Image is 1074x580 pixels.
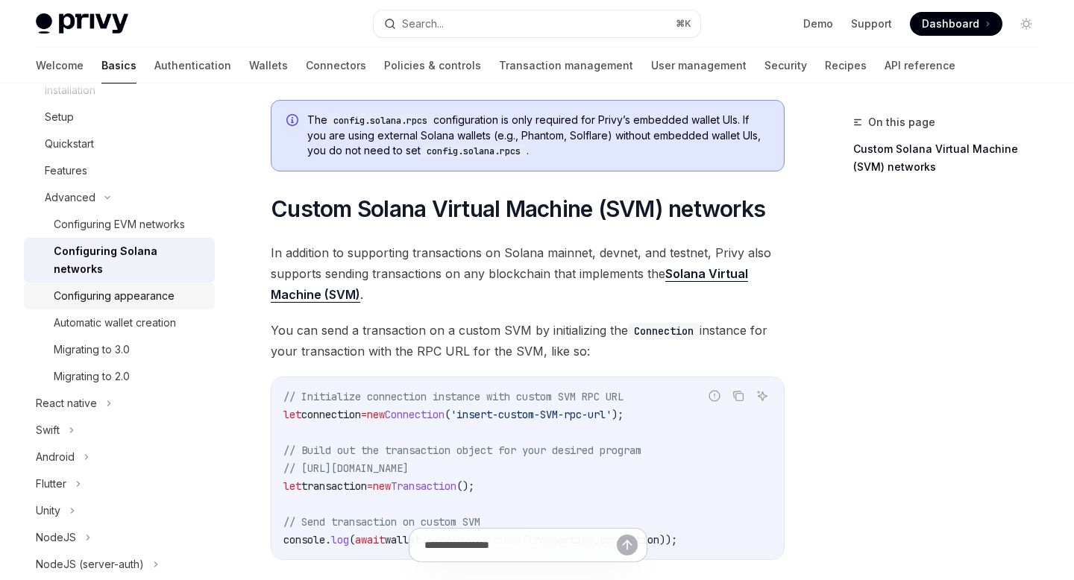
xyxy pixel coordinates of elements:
[24,363,215,390] a: Migrating to 2.0
[154,48,231,83] a: Authentication
[868,113,935,131] span: On this page
[1014,12,1038,36] button: Toggle dark mode
[853,137,1050,179] a: Custom Solana Virtual Machine (SVM) networks
[24,336,215,363] a: Migrating to 3.0
[24,104,215,130] a: Setup
[753,386,772,406] button: Ask AI
[36,475,66,493] div: Flutter
[385,408,445,421] span: Connection
[54,314,176,332] div: Automatic wallet creation
[851,16,892,31] a: Support
[36,13,128,34] img: light logo
[36,448,75,466] div: Android
[271,242,785,305] span: In addition to supporting transactions on Solana mainnet, devnet, and testnet, Privy also support...
[24,309,215,336] a: Automatic wallet creation
[617,535,638,555] button: Send message
[764,48,807,83] a: Security
[910,12,1002,36] a: Dashboard
[271,320,785,362] span: You can send a transaction on a custom SVM by initializing the instance for your transaction with...
[307,113,769,159] span: The configuration is only required for Privy’s embedded wallet UIs. If you are using external Sol...
[456,479,474,493] span: ();
[54,341,130,359] div: Migrating to 3.0
[54,242,206,278] div: Configuring Solana networks
[651,48,747,83] a: User management
[36,555,144,573] div: NodeJS (server-auth)
[384,48,481,83] a: Policies & controls
[885,48,955,83] a: API reference
[367,479,373,493] span: =
[271,195,765,222] span: Custom Solana Virtual Machine (SVM) networks
[45,108,74,126] div: Setup
[499,48,633,83] a: Transaction management
[36,502,60,520] div: Unity
[283,479,301,493] span: let
[301,408,361,421] span: connection
[612,408,624,421] span: );
[24,238,215,283] a: Configuring Solana networks
[54,368,130,385] div: Migrating to 2.0
[36,529,76,546] div: NodeJS
[445,408,450,421] span: (
[54,287,175,305] div: Configuring appearance
[101,48,136,83] a: Basics
[922,16,979,31] span: Dashboard
[367,408,385,421] span: new
[45,135,94,153] div: Quickstart
[24,211,215,238] a: Configuring EVM networks
[54,215,185,233] div: Configuring EVM networks
[361,408,367,421] span: =
[24,130,215,157] a: Quickstart
[24,283,215,309] a: Configuring appearance
[402,15,444,33] div: Search...
[327,113,433,128] code: config.solana.rpcs
[283,408,301,421] span: let
[676,18,691,30] span: ⌘ K
[421,144,527,159] code: config.solana.rpcs
[705,386,724,406] button: Report incorrect code
[45,189,95,207] div: Advanced
[306,48,366,83] a: Connectors
[803,16,833,31] a: Demo
[450,408,612,421] span: 'insert-custom-SVM-rpc-url'
[825,48,867,83] a: Recipes
[286,114,301,129] svg: Info
[374,10,700,37] button: Search...⌘K
[283,515,480,529] span: // Send transaction on custom SVM
[628,323,700,339] code: Connection
[271,266,748,303] a: Solana Virtual Machine (SVM)
[36,394,97,412] div: React native
[283,461,409,475] span: // [URL][DOMAIN_NAME]
[729,386,748,406] button: Copy the contents from the code block
[45,162,87,180] div: Features
[301,479,367,493] span: transaction
[391,479,456,493] span: Transaction
[36,48,84,83] a: Welcome
[373,479,391,493] span: new
[283,390,624,403] span: // Initialize connection instance with custom SVM RPC URL
[249,48,288,83] a: Wallets
[283,444,641,457] span: // Build out the transaction object for your desired program
[36,421,60,439] div: Swift
[24,157,215,184] a: Features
